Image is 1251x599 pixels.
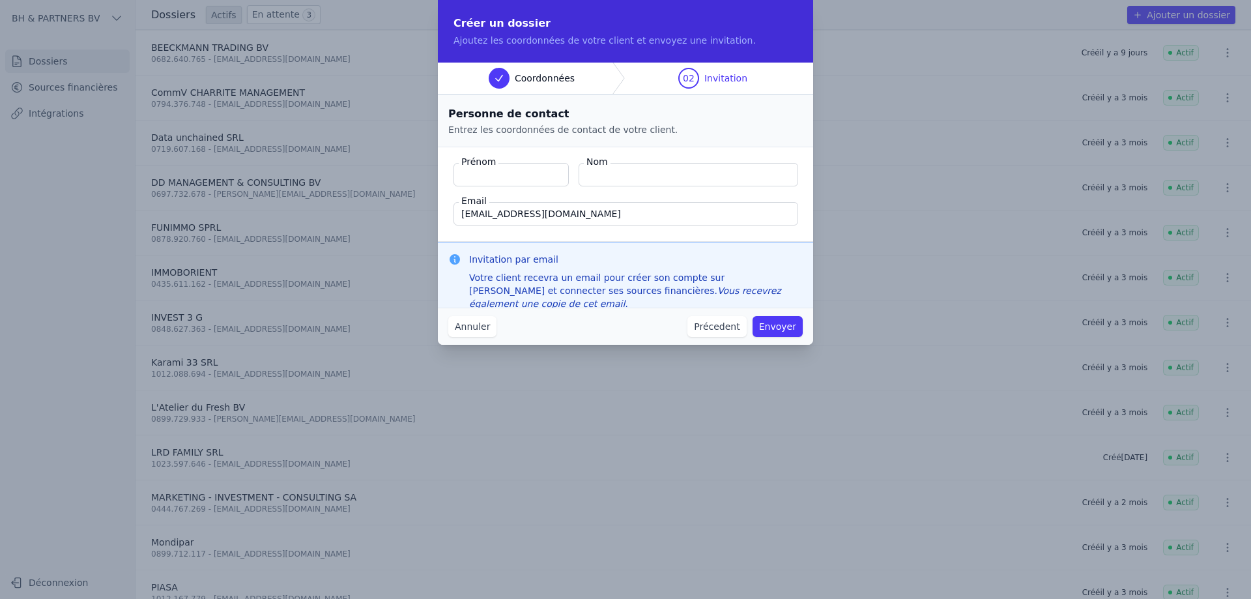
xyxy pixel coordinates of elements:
em: Vous recevrez également une copie de cet email. [469,285,781,309]
span: Invitation [704,72,747,85]
label: Prénom [459,155,498,168]
label: Nom [584,155,611,168]
h3: Invitation par email [469,253,803,266]
button: Annuler [448,316,496,337]
button: Précedent [687,316,746,337]
span: Coordonnées [515,72,575,85]
button: Envoyer [753,316,803,337]
p: Ajoutez les coordonnées de votre client et envoyez une invitation. [453,34,798,47]
p: Entrez les coordonnées de contact de votre client. [448,123,803,136]
h2: Personne de contact [448,105,803,123]
h2: Créer un dossier [453,16,798,31]
label: Email [459,194,489,207]
nav: Progress [438,63,813,95]
div: Votre client recevra un email pour créer son compte sur [PERSON_NAME] et connecter ses sources fi... [469,271,803,310]
span: 02 [683,72,695,85]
